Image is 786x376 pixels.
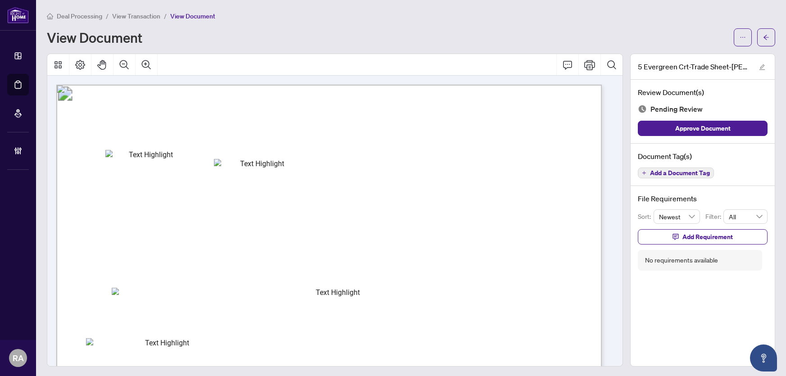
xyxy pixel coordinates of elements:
span: Newest [659,210,695,223]
span: ellipsis [740,34,746,41]
span: plus [642,171,646,175]
span: arrow-left [763,34,769,41]
span: edit [759,64,765,70]
span: Add a Document Tag [650,170,710,176]
div: No requirements available [645,255,718,265]
button: Add a Document Tag [638,168,714,178]
p: Filter: [705,212,723,222]
span: home [47,13,53,19]
p: Sort: [638,212,654,222]
li: / [164,11,167,21]
li: / [106,11,109,21]
h1: View Document [47,30,142,45]
span: Pending Review [650,103,703,115]
h4: Document Tag(s) [638,151,768,162]
span: View Document [170,12,215,20]
span: Approve Document [675,121,731,136]
span: RA [13,352,24,364]
button: Approve Document [638,121,768,136]
button: Add Requirement [638,229,768,245]
img: logo [7,7,29,23]
h4: File Requirements [638,193,768,204]
button: Open asap [750,344,777,371]
span: View Transaction [112,12,160,20]
span: All [729,210,762,223]
h4: Review Document(s) [638,87,768,98]
span: Add Requirement [682,230,733,244]
span: Deal Processing [57,12,102,20]
span: 5 Evergreen Crt-Trade Sheet-[PERSON_NAME] to Review.pdf [638,61,750,72]
img: Document Status [638,104,647,113]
